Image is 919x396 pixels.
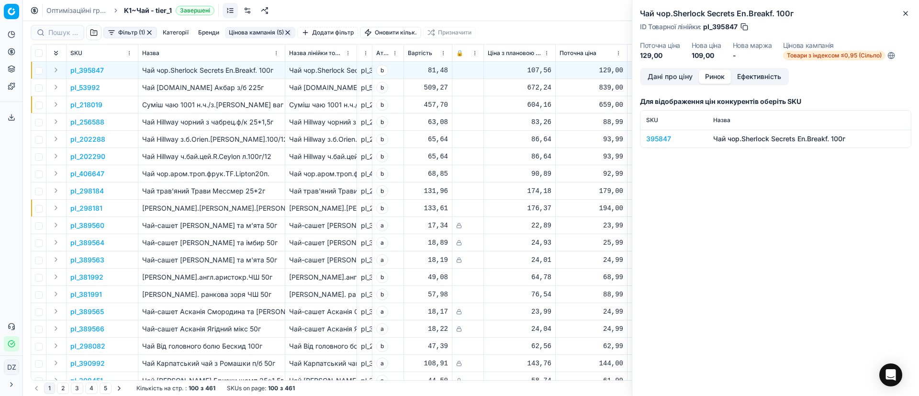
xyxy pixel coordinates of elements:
[488,221,551,230] div: 22,89
[44,383,55,394] button: 1
[488,204,551,213] div: 176,37
[289,186,353,196] div: Чай трав'яний Трави Мессмер 25*2г
[205,385,215,392] strong: 461
[488,117,551,127] div: 83,26
[488,341,551,351] div: 62,56
[560,117,623,127] div: 88,99
[631,255,695,265] div: 24,99
[408,238,448,248] div: 18,89
[142,117,281,127] p: Чай Hillway чорний з чабрец.ф/к 25*1,5г
[289,221,353,230] div: Чай-сашет [PERSON_NAME] та м’ята 50г
[713,116,730,124] span: Назва
[268,385,278,392] strong: 100
[142,83,281,92] p: Чай [DOMAIN_NAME] Акбар з/б 225г
[408,49,432,57] span: Вартість
[376,289,388,300] span: b
[733,42,772,49] dt: Нова маржа
[631,324,695,334] div: 24,99
[103,27,157,38] button: Фільтр (1)
[50,357,62,369] button: Expand
[488,376,551,385] div: 58,74
[70,324,104,334] button: pl_389566
[57,383,69,394] button: 2
[50,271,62,283] button: Expand
[488,307,551,317] div: 23,99
[408,359,448,368] div: 108,91
[85,383,98,394] button: 4
[408,169,448,179] div: 68,85
[142,169,281,179] p: Чай чор.аром.троп.фрук.TF.Lipton20п.
[631,169,695,179] div: 89,99
[376,151,388,162] span: b
[376,82,388,93] span: b
[361,169,368,179] div: pl_406647
[692,51,721,60] dd: 109,00
[142,66,281,75] p: Чай чор.Sherlock Secrets En.Breakf. 100г
[280,385,283,392] strong: з
[733,51,772,60] dd: -
[631,341,695,351] div: 62,99
[225,27,295,38] button: Цінова кампанія (5)
[142,307,281,317] p: Чай-сашет Асканія Смородина та [PERSON_NAME].50г
[488,66,551,75] div: 107,56
[731,70,787,84] button: Ефективність
[560,376,623,385] div: 61,99
[408,135,448,144] div: 65,64
[361,272,368,282] div: pl_381992
[289,290,353,299] div: [PERSON_NAME]. ранкова зоря ЧШ 50г
[488,100,551,110] div: 604,16
[70,204,102,213] button: pl_298181
[361,135,368,144] div: pl_202288
[289,238,353,248] div: Чай-сашет [PERSON_NAME] та імбир 50г
[70,341,105,351] button: pl_298082
[631,204,695,213] div: 189,00
[124,6,214,15] span: K1~Чай - tier_1Завершені
[201,385,203,392] strong: з
[70,169,104,179] button: pl_406647
[376,168,388,180] span: b
[560,290,623,299] div: 88,99
[488,49,542,57] span: Ціна з плановою націнкою
[488,324,551,334] div: 24,04
[70,221,104,230] p: pl_389560
[376,134,388,145] span: b
[488,169,551,179] div: 90,89
[142,324,281,334] p: Чай-сашет Асканія Ягідний мікс 50г
[50,116,62,127] button: Expand
[560,152,623,161] div: 93,99
[50,374,62,386] button: Expand
[142,204,281,213] p: [PERSON_NAME].[PERSON_NAME].[PERSON_NAME] 25*1,75г
[488,152,551,161] div: 86,64
[70,307,104,317] p: pl_389565
[50,254,62,265] button: Expand
[361,359,368,368] div: pl_390992
[176,6,214,15] span: Завершені
[142,135,281,144] p: Чай Hillway з.б.Orien.[PERSON_NAME].100/12
[488,135,551,144] div: 86,64
[297,27,358,38] button: Додати фільтр
[289,324,353,334] div: Чай-сашет Асканія Ягідний мікс 50г
[70,238,104,248] p: pl_389564
[70,376,103,385] button: pl_308451
[289,117,353,127] div: Чай Hillway чорний з чабрец.ф/к 25*1,5г
[50,237,62,248] button: Expand
[70,272,103,282] p: pl_381992
[70,186,104,196] button: pl_298184
[70,83,100,92] button: pl_53992
[289,100,353,110] div: Суміш чаю 1001 н.ч./з.[PERSON_NAME] ваг
[631,272,695,282] div: 68,99
[408,376,448,385] div: 44,50
[159,27,192,38] button: Категорії
[783,42,895,49] dt: Цінова кампанія
[50,81,62,93] button: Expand
[408,66,448,75] div: 81,48
[488,290,551,299] div: 76,54
[488,186,551,196] div: 174,18
[124,6,172,15] span: K1~Чай - tier_1
[376,116,388,128] span: b
[50,133,62,145] button: Expand
[50,288,62,300] button: Expand
[408,117,448,127] div: 63,08
[560,324,623,334] div: 24,99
